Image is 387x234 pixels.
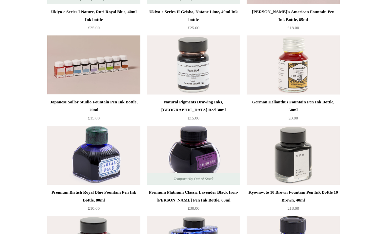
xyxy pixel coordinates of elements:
[247,98,340,125] a: German Helianthus Fountain Pen Ink Bottle, 50ml £8.00
[247,8,340,35] a: [PERSON_NAME]'s American Fountain Pen Ink Bottle, 85ml £18.00
[149,98,238,114] div: Natural Pigments Drawing Inks, [GEOGRAPHIC_DATA] Red 30ml
[47,126,140,185] a: Premium British Royal Blue Fountain Pen Ink Bottle, 80ml Premium British Royal Blue Fountain Pen ...
[247,188,340,215] a: Kyo-no-oto 10 Brown Fountain Pen Ink Bottle 10 Brown, 40ml £18.00
[47,35,140,95] a: Japanese Sailor Studio Fountain Pen Ink Bottle, 20ml Japanese Sailor Studio Fountain Pen Ink Bott...
[188,116,199,120] span: £15.00
[247,126,340,185] img: Kyo-no-oto 10 Brown Fountain Pen Ink Bottle 10 Brown, 40ml
[248,98,338,114] div: German Helianthus Fountain Pen Ink Bottle, 50ml
[47,188,140,215] a: Premium British Royal Blue Fountain Pen Ink Bottle, 80ml £10.00
[147,126,240,185] img: Premium Platinum Classic Lavender Black Iron-Gall Fountain Pen Ink Bottle, 60ml
[49,8,139,24] div: Ukiyo-e Series I Nature, Ruri Royal Blue, 40ml Ink bottle
[247,35,340,95] a: German Helianthus Fountain Pen Ink Bottle, 50ml German Helianthus Fountain Pen Ink Bottle, 50ml
[47,8,140,35] a: Ukiyo-e Series I Nature, Ruri Royal Blue, 40ml Ink bottle £25.00
[147,98,240,125] a: Natural Pigments Drawing Inks, [GEOGRAPHIC_DATA] Red 30ml £15.00
[147,35,240,95] a: Natural Pigments Drawing Inks, Paris Red 30ml Natural Pigments Drawing Inks, Paris Red 30ml
[88,25,100,30] span: £25.00
[188,206,199,211] span: £30.00
[287,206,299,211] span: £18.00
[88,116,100,120] span: £15.00
[247,126,340,185] a: Kyo-no-oto 10 Brown Fountain Pen Ink Bottle 10 Brown, 40ml Kyo-no-oto 10 Brown Fountain Pen Ink B...
[248,8,338,24] div: [PERSON_NAME]'s American Fountain Pen Ink Bottle, 85ml
[49,98,139,114] div: Japanese Sailor Studio Fountain Pen Ink Bottle, 20ml
[247,35,340,95] img: German Helianthus Fountain Pen Ink Bottle, 50ml
[287,25,299,30] span: £18.00
[147,8,240,35] a: Ukiyo-e Series II Geisha, Natane Lime, 40ml Ink bottle £25.00
[147,35,240,95] img: Natural Pigments Drawing Inks, Paris Red 30ml
[188,25,199,30] span: £25.00
[149,8,238,24] div: Ukiyo-e Series II Geisha, Natane Lime, 40ml Ink bottle
[49,188,139,204] div: Premium British Royal Blue Fountain Pen Ink Bottle, 80ml
[248,188,338,204] div: Kyo-no-oto 10 Brown Fountain Pen Ink Bottle 10 Brown, 40ml
[47,98,140,125] a: Japanese Sailor Studio Fountain Pen Ink Bottle, 20ml £15.00
[288,116,298,120] span: £8.00
[149,188,238,204] div: Premium Platinum Classic Lavender Black Iron-[PERSON_NAME] Pen Ink Bottle, 60ml
[167,173,220,185] span: Temporarily Out of Stock
[147,126,240,185] a: Premium Platinum Classic Lavender Black Iron-Gall Fountain Pen Ink Bottle, 60ml Premium Platinum ...
[47,126,140,185] img: Premium British Royal Blue Fountain Pen Ink Bottle, 80ml
[47,35,140,95] img: Japanese Sailor Studio Fountain Pen Ink Bottle, 20ml
[88,206,100,211] span: £10.00
[147,188,240,215] a: Premium Platinum Classic Lavender Black Iron-[PERSON_NAME] Pen Ink Bottle, 60ml £30.00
